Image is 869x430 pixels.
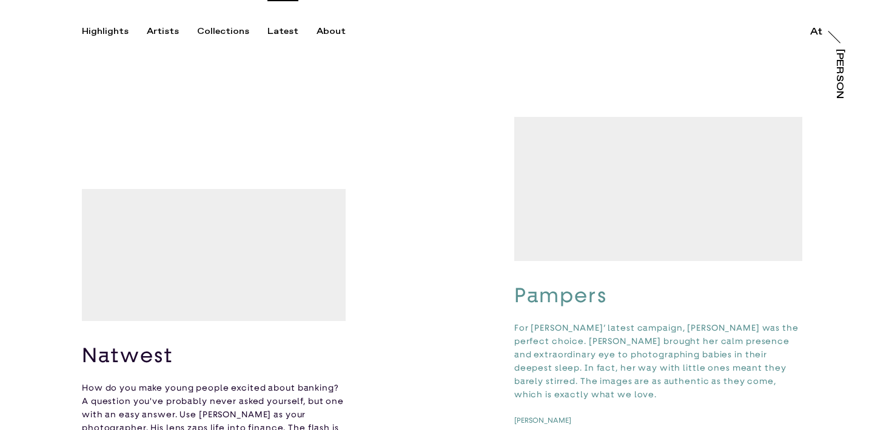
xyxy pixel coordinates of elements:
[197,26,267,37] button: Collections
[834,49,844,142] div: [PERSON_NAME]
[267,26,317,37] button: Latest
[82,343,346,368] h3: Natwest
[514,283,802,308] h3: Pampers
[810,23,822,35] a: At
[147,26,197,37] button: Artists
[317,26,364,37] button: About
[514,321,802,401] p: For [PERSON_NAME]’ latest campaign, [PERSON_NAME] was the perfect choice. [PERSON_NAME] brought h...
[147,26,179,37] div: Artists
[317,26,346,37] div: About
[82,26,129,37] div: Highlights
[836,49,848,99] a: [PERSON_NAME]
[82,26,147,37] button: Highlights
[514,415,592,425] a: [PERSON_NAME]
[514,117,802,425] button: PampersFor [PERSON_NAME]’ latest campaign, [PERSON_NAME] was the perfect choice. [PERSON_NAME] br...
[197,26,249,37] div: Collections
[514,416,571,425] span: [PERSON_NAME]
[267,26,298,37] div: Latest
